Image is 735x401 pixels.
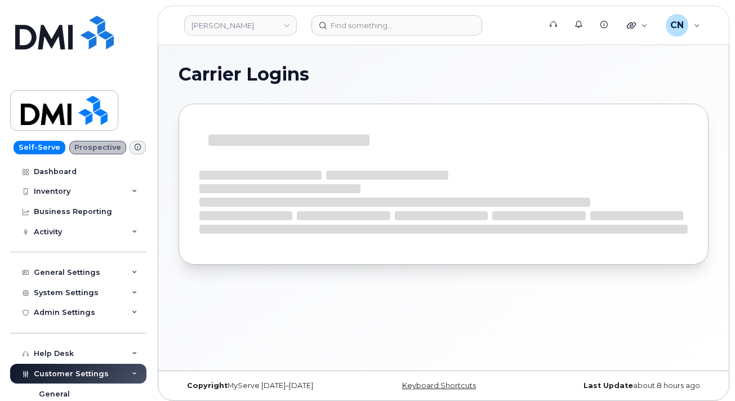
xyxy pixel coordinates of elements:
[187,381,228,390] strong: Copyright
[179,66,309,83] span: Carrier Logins
[179,381,355,390] div: MyServe [DATE]–[DATE]
[583,381,633,390] strong: Last Update
[402,381,476,390] a: Keyboard Shortcuts
[532,381,709,390] div: about 8 hours ago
